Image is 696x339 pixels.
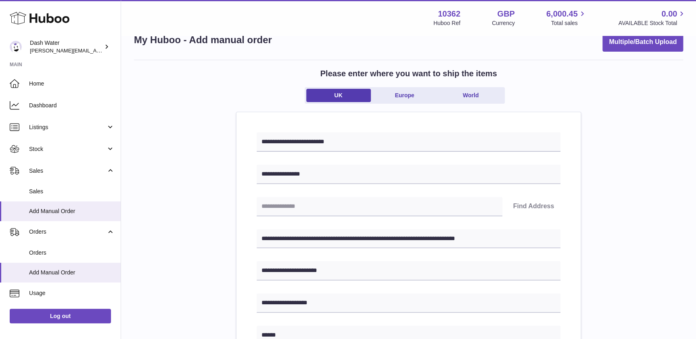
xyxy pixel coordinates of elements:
[29,80,115,88] span: Home
[439,89,503,102] a: World
[546,8,587,27] a: 6,000.45 Total sales
[618,8,686,27] a: 0.00 AVAILABLE Stock Total
[546,8,578,19] span: 6,000.45
[492,19,515,27] div: Currency
[602,33,683,52] button: Multiple/Batch Upload
[661,8,677,19] span: 0.00
[306,89,371,102] a: UK
[30,39,102,54] div: Dash Water
[372,89,437,102] a: Europe
[29,188,115,195] span: Sales
[10,41,22,53] img: james@dash-water.com
[29,167,106,175] span: Sales
[29,289,115,297] span: Usage
[29,269,115,276] span: Add Manual Order
[551,19,587,27] span: Total sales
[433,19,460,27] div: Huboo Ref
[618,19,686,27] span: AVAILABLE Stock Total
[134,33,272,46] h1: My Huboo - Add manual order
[30,47,162,54] span: [PERSON_NAME][EMAIL_ADDRESS][DOMAIN_NAME]
[29,123,106,131] span: Listings
[497,8,514,19] strong: GBP
[29,102,115,109] span: Dashboard
[438,8,460,19] strong: 10362
[29,249,115,257] span: Orders
[320,68,497,79] h2: Please enter where you want to ship the items
[29,207,115,215] span: Add Manual Order
[29,228,106,236] span: Orders
[10,309,111,323] a: Log out
[29,145,106,153] span: Stock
